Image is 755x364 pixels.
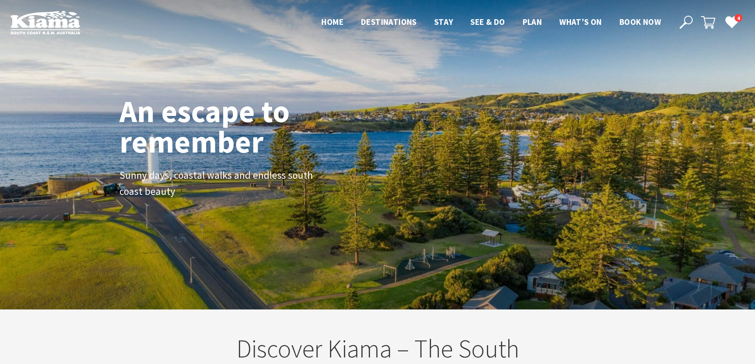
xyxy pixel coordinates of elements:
span: Stay [434,17,453,27]
span: 4 [735,14,742,22]
a: 4 [725,15,738,28]
p: Sunny days, coastal walks and endless south coast beauty [119,167,316,200]
span: Book now [619,17,661,27]
span: Destinations [361,17,417,27]
nav: Main Menu [313,15,670,30]
img: Kiama Logo [10,10,80,34]
span: Home [321,17,343,27]
span: What’s On [559,17,602,27]
h1: An escape to remember [119,96,359,157]
span: See & Do [470,17,505,27]
span: Plan [523,17,542,27]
